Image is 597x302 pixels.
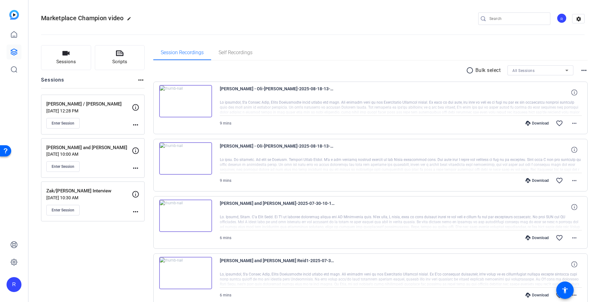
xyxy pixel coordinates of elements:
button: Enter Session [46,205,80,215]
button: Scripts [95,45,145,70]
span: Enter Session [52,121,74,126]
img: thumb-nail [159,85,212,117]
div: Download [522,293,552,298]
mat-icon: more_horiz [571,291,578,299]
mat-icon: more_horiz [571,120,578,127]
mat-icon: more_horiz [132,208,139,215]
mat-icon: favorite_border [556,291,563,299]
input: Search [489,15,545,22]
p: [DATE] 12:28 PM [46,108,132,113]
span: [PERSON_NAME] - Oli-[PERSON_NAME]-2025-08-18-13-39-27-738-1 [220,85,335,100]
img: blue-gradient.svg [9,10,19,20]
p: Zak/[PERSON_NAME] Interview [46,187,132,195]
img: thumb-nail [159,142,212,175]
span: Marketplace Champion video [41,14,124,22]
span: 9 mins [220,121,231,125]
span: 6 mins [220,293,231,297]
ngx-avatar: rfridman [557,13,567,24]
p: [DATE] 10:00 AM [46,152,132,157]
button: Enter Session [46,161,80,172]
div: R [557,13,567,23]
mat-icon: edit [127,17,134,24]
span: All Sessions [512,68,535,73]
img: thumb-nail [159,257,212,289]
mat-icon: radio_button_unchecked [466,67,475,74]
div: Download [522,121,552,126]
span: Scripts [112,58,127,65]
mat-icon: more_horiz [571,234,578,242]
mat-icon: more_horiz [137,76,145,84]
mat-icon: favorite_border [556,234,563,242]
p: [PERSON_NAME] and [PERSON_NAME] [46,144,132,151]
p: [PERSON_NAME] / [PERSON_NAME] [46,101,132,108]
mat-icon: favorite_border [556,177,563,184]
mat-icon: more_horiz [580,67,588,74]
span: 6 mins [220,236,231,240]
span: Sessions [56,58,76,65]
span: [PERSON_NAME] - Oli-[PERSON_NAME]-2025-08-18-13-39-27-738-0 [220,142,335,157]
span: Enter Session [52,164,74,169]
h2: Sessions [41,76,64,88]
mat-icon: favorite_border [556,120,563,127]
div: R [7,277,21,292]
span: 9 mins [220,178,231,183]
mat-icon: settings [572,14,585,24]
button: Enter Session [46,118,80,129]
mat-icon: more_horiz [132,121,139,129]
mat-icon: accessibility [561,286,569,294]
div: Download [522,178,552,183]
img: thumb-nail [159,200,212,232]
span: [PERSON_NAME] and [PERSON_NAME]-2025-07-30-10-19-04-658-2 [220,200,335,215]
button: Sessions [41,45,91,70]
p: [DATE] 10:30 AM [46,195,132,200]
mat-icon: more_horiz [132,164,139,172]
div: Download [522,235,552,240]
span: Enter Session [52,208,74,213]
span: [PERSON_NAME] and [PERSON_NAME] Reid1-2025-07-30-10-19-04-658-1 [220,257,335,272]
mat-icon: more_horiz [571,177,578,184]
span: Session Recordings [161,50,204,55]
p: Bulk select [475,67,501,74]
span: Self Recordings [219,50,252,55]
